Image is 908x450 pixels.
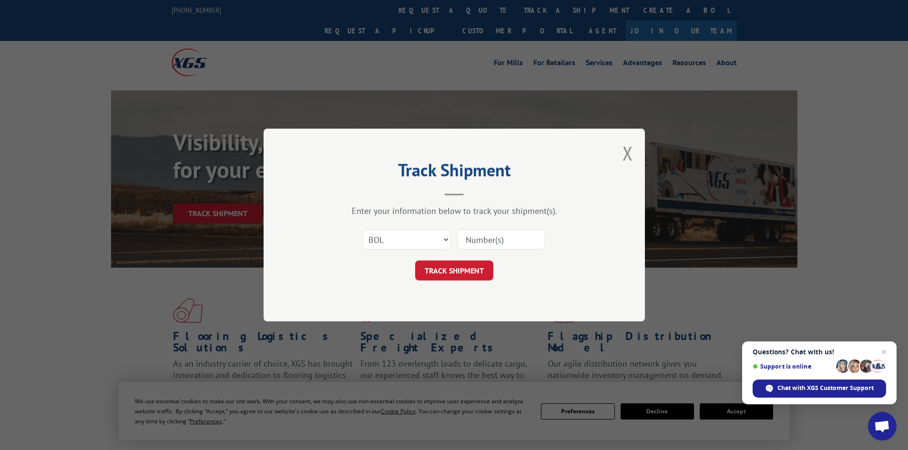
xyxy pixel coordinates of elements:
[777,384,874,392] span: Chat with XGS Customer Support
[868,412,897,440] div: Open chat
[753,363,833,370] span: Support is online
[753,348,886,356] span: Questions? Chat with us!
[878,346,889,358] span: Close chat
[311,205,597,216] div: Enter your information below to track your shipment(s).
[311,163,597,181] h2: Track Shipment
[458,230,545,250] input: Number(s)
[622,140,633,166] button: Close modal
[753,380,886,398] div: Chat with XGS Customer Support
[415,260,493,280] button: TRACK SHIPMENT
